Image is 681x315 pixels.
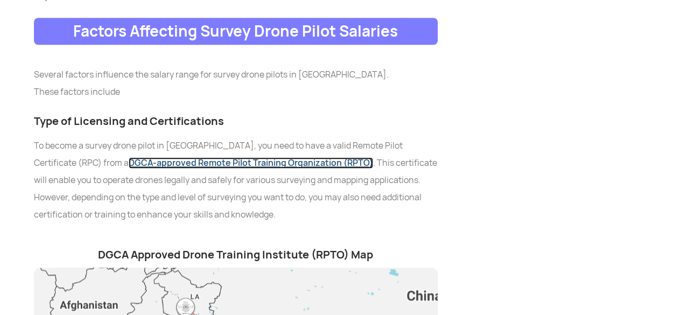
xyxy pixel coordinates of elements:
h2: Factors Affecting Survey Drone Pilot Salaries [34,18,438,45]
a: DGCA-approved Remote Pilot Training Organization (RPTO) [129,157,373,169]
p: Several factors influence the salary range for survey drone pilots in [GEOGRAPHIC_DATA]. These fa... [34,66,438,101]
h3: DGCA Approved Drone Training Institute (RPTO) Map [34,247,438,262]
h3: Type of Licensing and Certifications [34,114,438,129]
p: To become a survey drone pilot in [GEOGRAPHIC_DATA], you need to have a valid Remote Pilot Certif... [34,137,438,223]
